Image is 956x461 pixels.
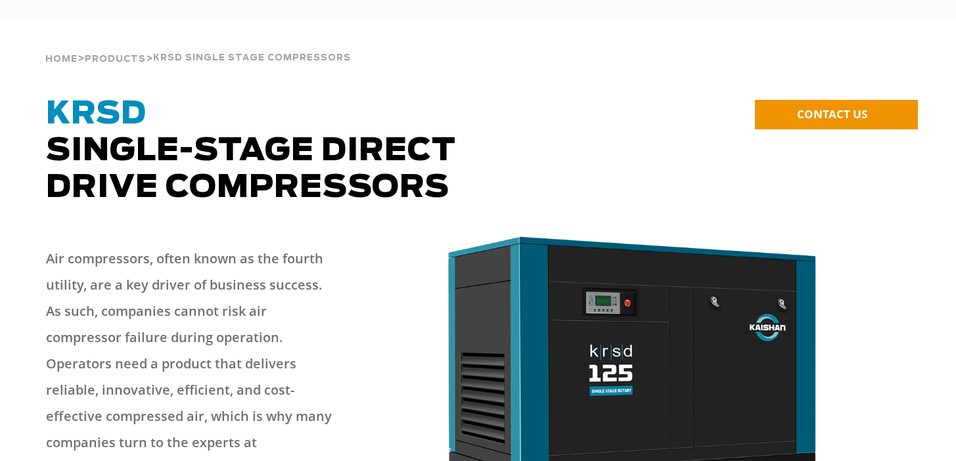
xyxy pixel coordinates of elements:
span: krsd single stage compressors [153,54,351,62]
a: CONTACT US [755,100,918,129]
a: Home [45,53,78,64]
span: CONTACT US [797,106,867,121]
span: KRSD [46,99,147,130]
div: > > [45,20,351,70]
span: Home [45,55,78,64]
a: Products [85,53,146,64]
span: Single-Stage Direct Drive Compressors [46,99,456,204]
span: Products [85,55,146,64]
